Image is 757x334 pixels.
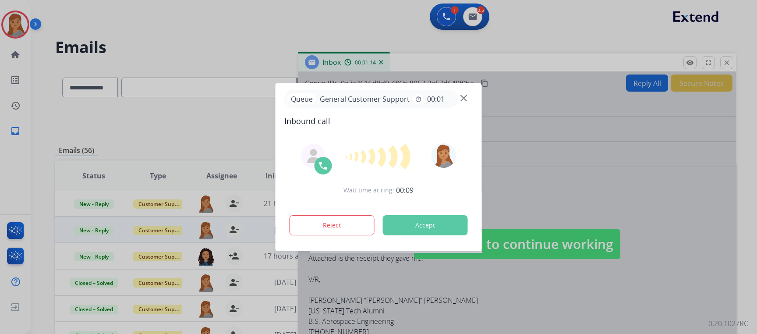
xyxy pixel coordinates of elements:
img: agent-avatar [307,149,321,163]
button: Accept [383,215,468,235]
img: close-button [460,95,467,102]
img: call-icon [318,160,329,171]
p: 0.20.1027RC [708,318,748,329]
span: Inbound call [284,115,473,127]
span: Wait time at ring: [343,186,394,195]
p: Queue [288,93,316,104]
span: 00:09 [396,185,414,195]
span: General Customer Support [316,94,413,104]
mat-icon: timer [415,96,422,103]
button: Reject [290,215,375,235]
img: avatar [431,143,456,168]
span: 00:01 [427,94,445,104]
